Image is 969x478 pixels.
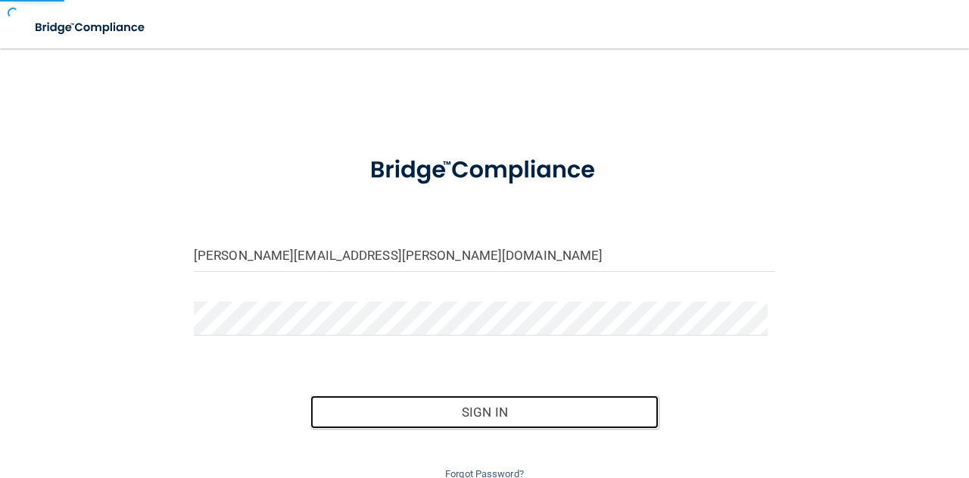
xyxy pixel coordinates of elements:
[893,373,951,431] iframe: Drift Widget Chat Controller
[310,395,659,429] button: Sign In
[23,12,159,43] img: bridge_compliance_login_screen.278c3ca4.svg
[345,139,625,202] img: bridge_compliance_login_screen.278c3ca4.svg
[194,238,775,272] input: Email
